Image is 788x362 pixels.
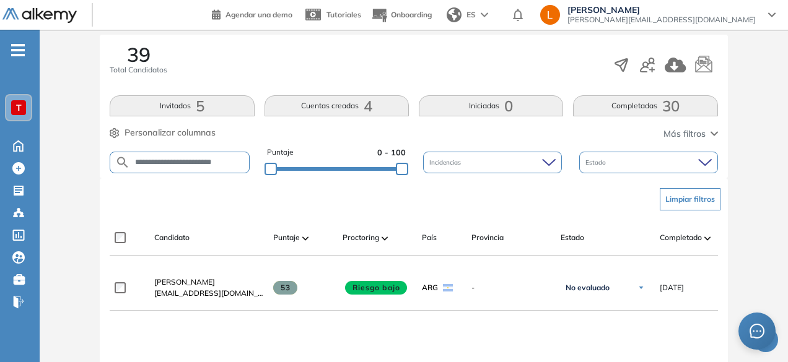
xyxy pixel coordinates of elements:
i: - [11,49,25,51]
span: [PERSON_NAME] [567,5,756,15]
span: Total Candidatos [110,64,167,75]
img: Logo [2,8,77,24]
button: Invitados5 [110,95,254,116]
button: Completadas30 [573,95,717,116]
span: [PERSON_NAME] [154,277,215,287]
button: Cuentas creadas4 [265,95,409,116]
span: País [422,232,437,243]
img: SEARCH_ALT [115,155,130,170]
span: Puntaje [267,147,294,158]
div: Estado [579,152,718,173]
span: Completado [660,232,702,243]
span: Agendar una demo [225,10,292,19]
span: 53 [273,281,297,295]
span: 0 - 100 [377,147,406,158]
span: Incidencias [429,158,463,167]
img: world [447,7,462,22]
button: Onboarding [371,2,432,28]
img: arrow [481,12,488,17]
a: Agendar una demo [212,6,292,21]
span: Tutoriales [326,10,361,19]
img: Ícono de flecha [637,284,645,291]
span: Onboarding [391,10,432,19]
span: Más filtros [663,127,706,140]
span: 39 [127,45,151,64]
span: T [16,103,22,113]
span: ES [466,9,476,20]
span: - [471,282,551,293]
span: Puntaje [273,232,300,243]
img: [missing "en.ARROW_ALT" translation] [302,236,309,240]
span: ARG [422,282,438,293]
span: Provincia [471,232,504,243]
span: No evaluado [566,283,610,293]
span: Personalizar columnas [125,126,216,139]
span: Riesgo bajo [345,281,407,295]
button: Más filtros [663,127,718,140]
button: Limpiar filtros [660,188,720,210]
a: [PERSON_NAME] [154,277,263,288]
img: [missing "en.ARROW_ALT" translation] [382,236,388,240]
span: Estado [561,232,584,243]
span: Candidato [154,232,190,243]
button: Iniciadas0 [419,95,563,116]
button: Personalizar columnas [110,126,216,139]
img: ARG [443,284,453,291]
div: Incidencias [423,152,562,173]
span: Estado [585,158,608,167]
img: [missing "en.ARROW_ALT" translation] [704,236,711,240]
span: Proctoring [343,232,379,243]
span: [DATE] [660,282,684,293]
span: [PERSON_NAME][EMAIL_ADDRESS][DOMAIN_NAME] [567,15,756,25]
span: [EMAIL_ADDRESS][DOMAIN_NAME] [154,288,263,299]
span: message [750,324,764,338]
